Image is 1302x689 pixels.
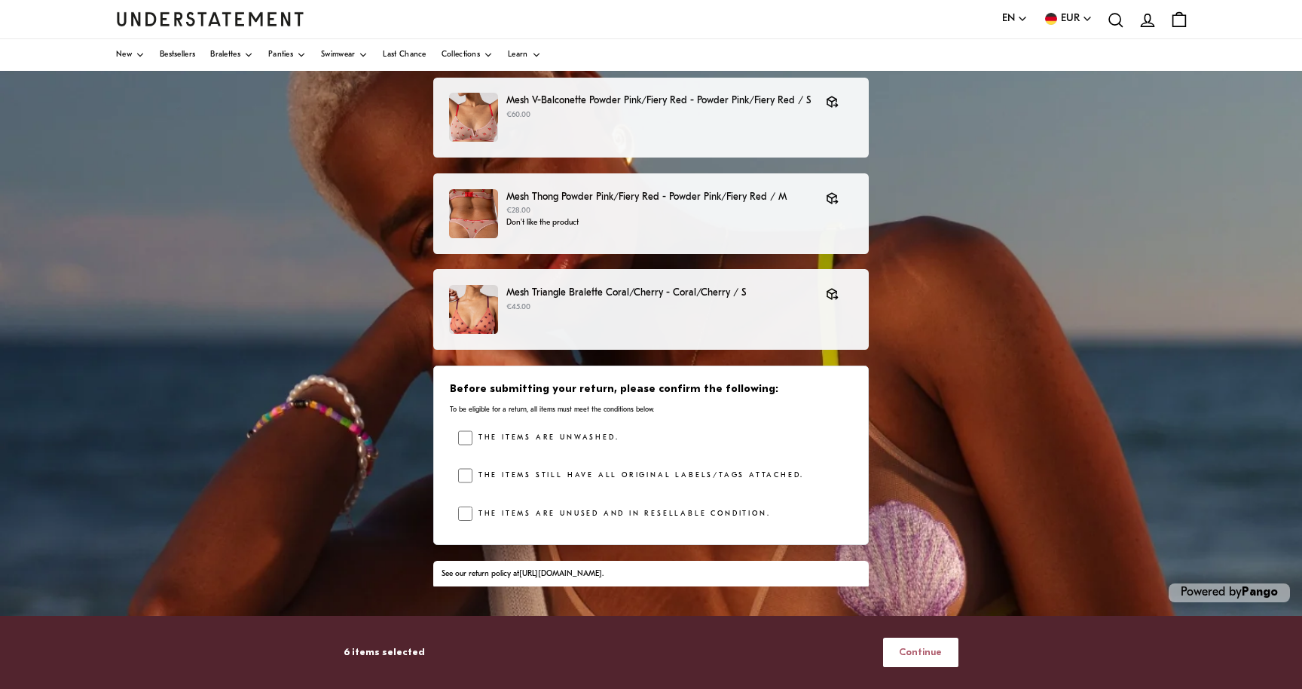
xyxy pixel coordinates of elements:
h3: Before submitting your return, please confirm the following: [450,382,852,397]
p: Mesh Thong Powder Pink/Fiery Red - Powder Pink/Fiery Red / M [506,189,811,205]
div: See our return policy at . [442,568,861,580]
p: To be eligible for a return, all items must meet the conditions below. [450,405,852,415]
a: New [116,39,145,71]
label: The items are unused and in resellable condition. [472,507,770,522]
a: Swimwear [321,39,368,71]
img: PCME-BRA-028-4_a48d5ad8-3fbb-4e3f-a37f-bddcc5b749fb.jpg [449,93,498,142]
button: EUR [1043,11,1093,27]
a: Bestsellers [160,39,195,71]
p: Mesh Triangle Bralette Coral/Cherry - Coral/Cherry / S [506,285,811,301]
span: Panties [268,51,293,59]
p: €45.00 [506,302,811,314]
span: New [116,51,132,59]
button: EN [1002,11,1028,27]
a: Collections [442,39,493,71]
span: Bestsellers [160,51,195,59]
a: Panties [268,39,306,71]
a: Understatement Homepage [116,12,304,26]
label: The items still have all original labels/tags attached. [472,468,804,483]
a: Learn [508,39,541,71]
a: [URL][DOMAIN_NAME] [519,570,602,578]
img: CCME-BRA-004_1.jpg [449,285,498,334]
p: Don't like the product [506,217,811,229]
span: Swimwear [321,51,355,59]
a: Last Chance [383,39,426,71]
a: Bralettes [210,39,253,71]
label: The items are unwashed. [472,430,619,446]
img: PCME-STR-004-3.jpg [449,189,498,238]
span: Learn [508,51,528,59]
span: Last Chance [383,51,426,59]
p: Mesh V-Balconette Powder Pink/Fiery Red - Powder Pink/Fiery Red / S [506,93,811,109]
span: Collections [442,51,480,59]
span: EUR [1061,11,1080,27]
span: Bralettes [210,51,240,59]
p: €60.00 [506,109,811,121]
p: Powered by [1169,583,1290,602]
span: EN [1002,11,1015,27]
a: Pango [1242,586,1278,599]
p: €28.00 [506,205,811,217]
